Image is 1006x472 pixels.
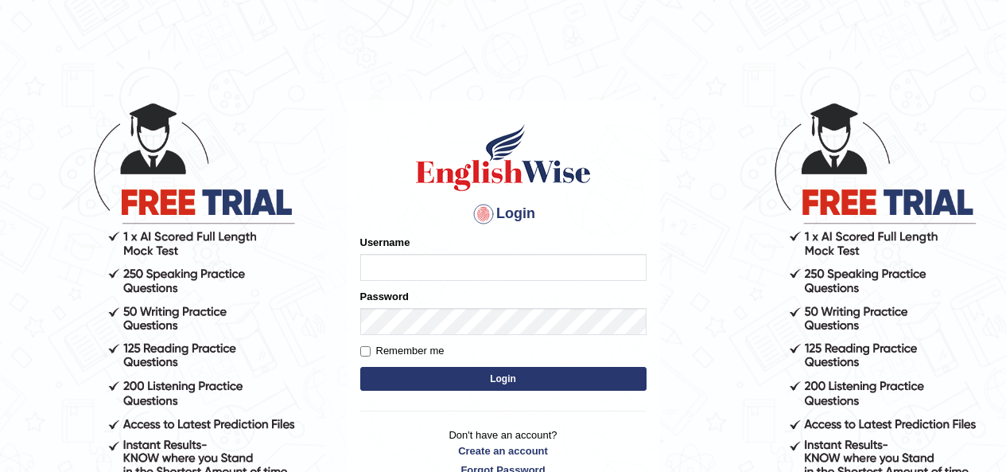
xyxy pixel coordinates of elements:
label: Username [360,235,410,250]
img: Logo of English Wise sign in for intelligent practice with AI [413,122,594,193]
h4: Login [360,201,647,227]
label: Remember me [360,343,445,359]
input: Remember me [360,346,371,357]
a: Create an account [360,443,647,458]
button: Login [360,367,647,391]
label: Password [360,289,409,304]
